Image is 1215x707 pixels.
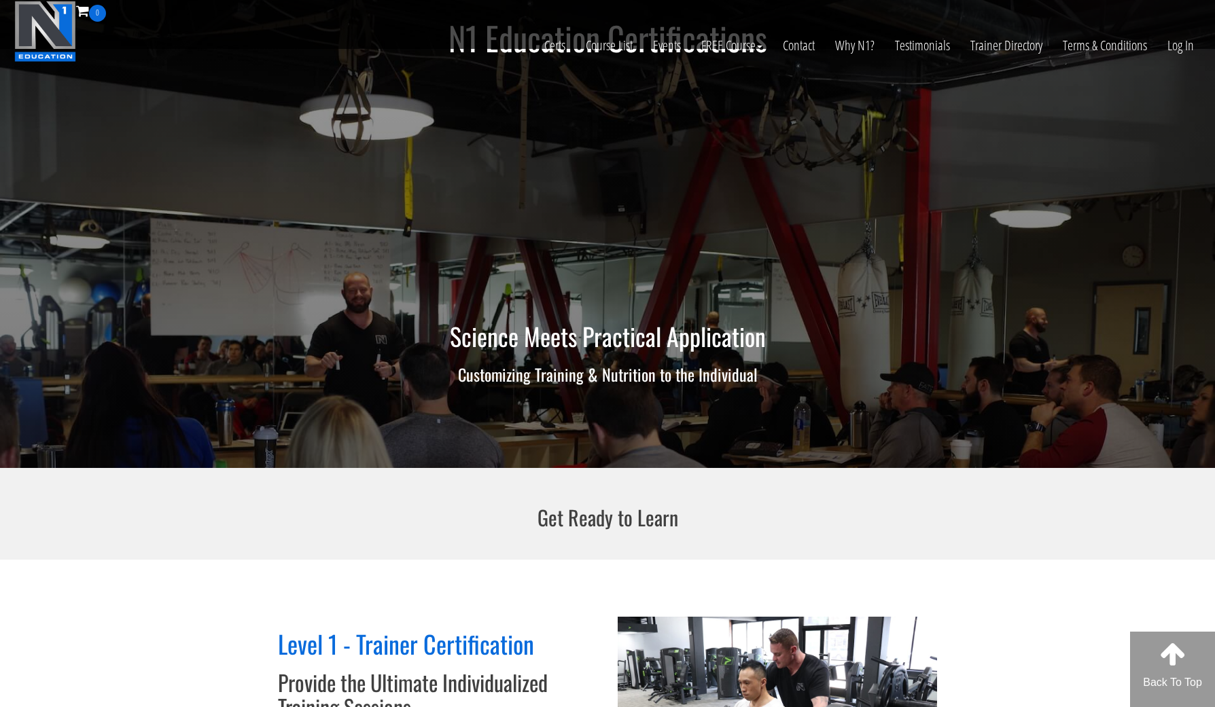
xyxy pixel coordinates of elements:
h2: Science Meets Practical Application [210,323,1005,350]
h2: Get Ready to Learn [336,506,879,528]
a: Course List [576,22,643,69]
a: Why N1? [825,22,885,69]
a: FREE Course [691,22,773,69]
h3: Customizing Training & Nutrition to the Individual [210,365,1005,383]
a: 0 [76,1,106,20]
span: 0 [89,5,106,22]
a: Events [643,22,691,69]
p: Back To Top [1130,674,1215,691]
a: Terms & Conditions [1053,22,1157,69]
a: Contact [773,22,825,69]
a: Testimonials [885,22,960,69]
h2: Level 1 - Trainer Certification [278,630,597,657]
a: Log In [1157,22,1204,69]
a: Certs [534,22,576,69]
a: Trainer Directory [960,22,1053,69]
img: n1-education [14,1,76,62]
